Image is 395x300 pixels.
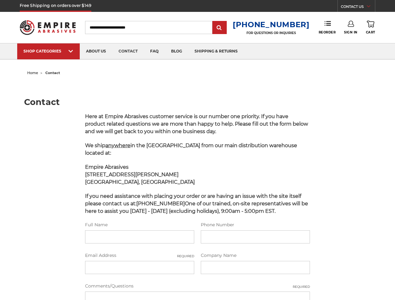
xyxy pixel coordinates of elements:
[319,30,336,34] span: Reorder
[165,43,188,59] a: blog
[233,31,310,35] p: FOR QUESTIONS OR INQUIRIES
[293,284,310,289] small: Required
[366,30,375,34] span: Cart
[27,71,38,75] a: home
[366,21,375,34] a: Cart
[136,201,185,207] strong: [PHONE_NUMBER]
[23,49,73,53] div: SHOP CATEGORIES
[80,43,112,59] a: about us
[319,21,336,34] a: Reorder
[85,193,308,214] span: If you need assistance with placing your order or are having an issue with the site itself please...
[144,43,165,59] a: faq
[201,252,310,259] label: Company Name
[344,30,357,34] span: Sign In
[112,43,144,59] a: contact
[201,222,310,228] label: Phone Number
[85,252,194,259] label: Email Address
[85,283,310,289] label: Comments/Questions
[85,164,129,170] span: Empire Abrasives
[188,43,244,59] a: shipping & returns
[233,20,310,29] a: [PHONE_NUMBER]
[85,142,297,156] span: We ship in the [GEOGRAPHIC_DATA] from our main distribution warehouse located at:
[341,3,375,12] a: CONTACT US
[85,172,195,185] strong: [STREET_ADDRESS][PERSON_NAME] [GEOGRAPHIC_DATA], [GEOGRAPHIC_DATA]
[177,254,194,258] small: Required
[20,17,76,38] img: Empire Abrasives
[85,222,194,228] label: Full Name
[45,71,60,75] span: contact
[24,98,371,106] h1: Contact
[105,142,130,148] span: anywhere
[85,113,308,134] span: Here at Empire Abrasives customer service is our number one priority. If you have product related...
